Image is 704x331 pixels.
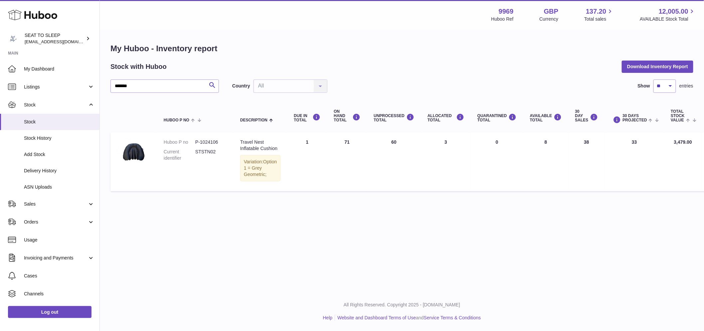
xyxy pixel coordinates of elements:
[640,16,696,22] span: AVAILABLE Stock Total
[244,159,277,177] span: Option 1 = Grey Geometric;
[24,219,88,225] span: Orders
[496,139,498,145] span: 0
[24,66,94,72] span: My Dashboard
[240,118,267,122] span: Description
[622,61,693,73] button: Download Inventory Report
[327,132,367,191] td: 71
[569,132,605,191] td: 38
[374,113,414,122] div: UNPROCESSED Total
[540,16,559,22] div: Currency
[584,16,614,22] span: Total sales
[428,113,464,122] div: ALLOCATED Total
[24,119,94,125] span: Stock
[287,132,327,191] td: 1
[674,139,692,145] span: 3,479.00
[24,168,94,174] span: Delivery History
[240,155,280,181] div: Variation:
[105,302,699,308] p: All Rights Reserved. Copyright 2025 - [DOMAIN_NAME]
[335,315,481,321] li: and
[367,132,421,191] td: 60
[638,83,650,89] label: Show
[195,139,227,145] dd: P-1024106
[24,255,88,261] span: Invoicing and Payments
[679,83,693,89] span: entries
[523,132,569,191] td: 8
[323,315,333,320] a: Help
[117,139,150,165] img: product image
[195,149,227,161] dd: STSTN02
[24,84,88,90] span: Listings
[8,34,18,44] img: internalAdmin-9969@internal.huboo.com
[584,7,614,22] a: 137.20 Total sales
[477,113,517,122] div: QUARANTINED Total
[499,7,514,16] strong: 9969
[421,132,471,191] td: 3
[24,201,88,207] span: Sales
[8,306,91,318] a: Log out
[640,7,696,22] a: 12,005.00 AVAILABLE Stock Total
[24,237,94,243] span: Usage
[659,7,688,16] span: 12,005.00
[24,102,88,108] span: Stock
[334,109,360,123] div: ON HAND Total
[586,7,606,16] span: 137.20
[232,83,250,89] label: Country
[24,273,94,279] span: Cases
[25,32,85,45] div: SEAT TO SLEEP
[164,149,195,161] dt: Current identifier
[671,109,685,123] span: Total stock value
[110,43,693,54] h1: My Huboo - Inventory report
[25,39,98,44] span: [EMAIL_ADDRESS][DOMAIN_NAME]
[544,7,558,16] strong: GBP
[294,113,320,122] div: DUE IN TOTAL
[164,118,189,122] span: Huboo P no
[24,291,94,297] span: Channels
[110,62,167,71] h2: Stock with Huboo
[24,184,94,190] span: ASN Uploads
[623,114,647,122] span: 30 DAYS PROJECTED
[337,315,416,320] a: Website and Dashboard Terms of Use
[491,16,514,22] div: Huboo Ref
[530,113,562,122] div: AVAILABLE Total
[24,135,94,141] span: Stock History
[164,139,195,145] dt: Huboo P no
[424,315,481,320] a: Service Terms & Conditions
[605,132,664,191] td: 33
[24,151,94,158] span: Add Stock
[575,109,598,123] div: 30 DAY SALES
[240,139,280,152] div: Travel Nest Inflatable Cushion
